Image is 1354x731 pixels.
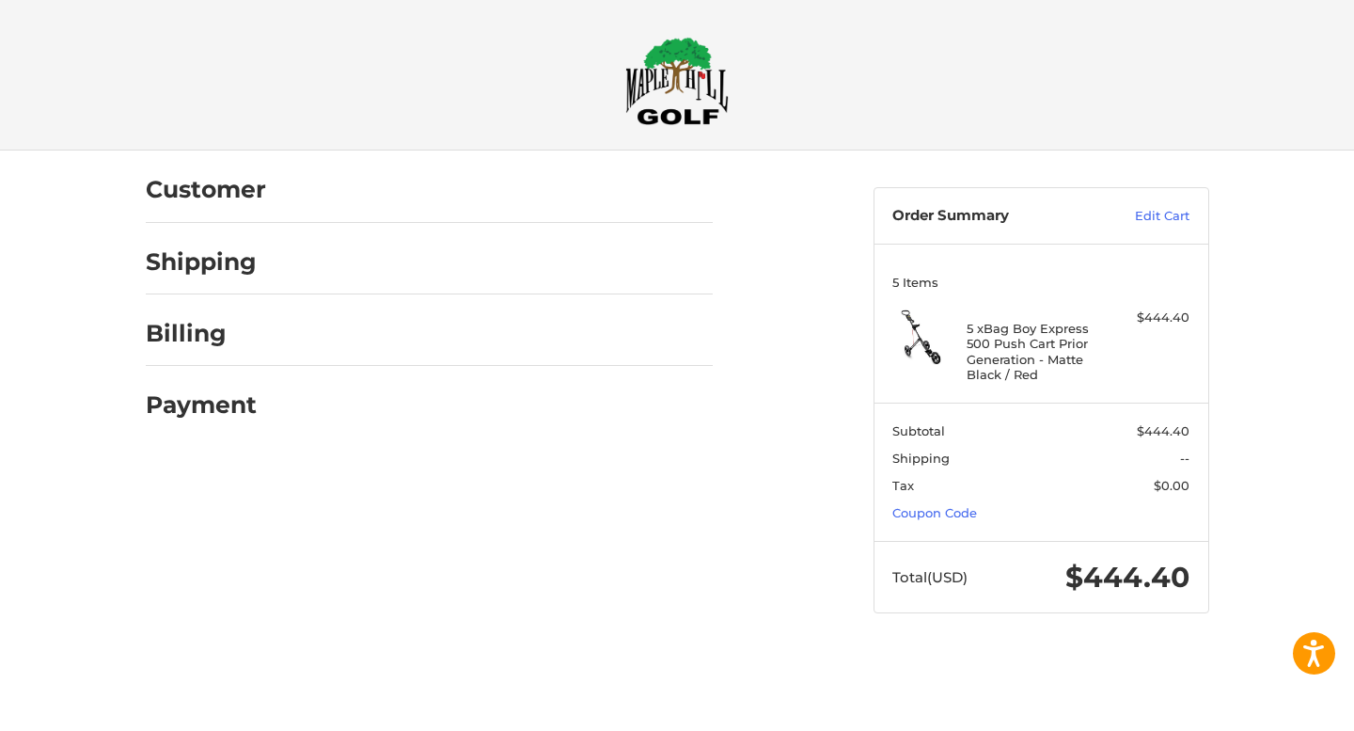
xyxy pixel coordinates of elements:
[19,650,224,712] iframe: Gorgias live chat messenger
[1154,478,1189,493] span: $0.00
[892,505,977,520] a: Coupon Code
[146,175,266,204] h2: Customer
[892,207,1094,226] h3: Order Summary
[967,321,1110,382] h4: 5 x Bag Boy Express 500 Push Cart Prior Generation - Matte Black / Red
[146,247,257,277] h2: Shipping
[146,319,256,348] h2: Billing
[1180,451,1189,466] span: --
[1115,309,1189,327] div: $444.40
[146,390,257,420] h2: Payment
[892,451,950,466] span: Shipping
[892,568,968,586] span: Total (USD)
[892,478,914,493] span: Tax
[892,423,945,438] span: Subtotal
[1094,207,1189,226] a: Edit Cart
[625,37,729,125] img: Maple Hill Golf
[1199,680,1354,731] iframe: Google Customer Reviews
[1137,423,1189,438] span: $444.40
[1065,560,1189,595] span: $444.40
[892,275,1189,290] h3: 5 Items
